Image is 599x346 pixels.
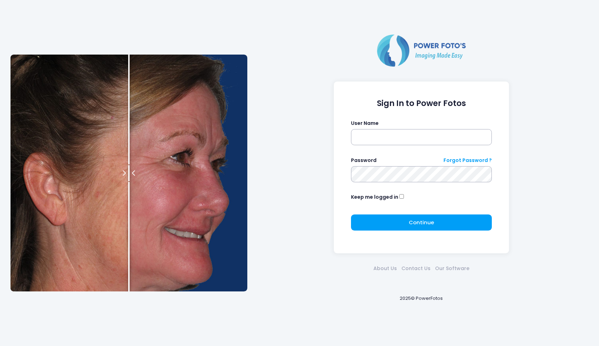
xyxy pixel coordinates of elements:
[351,157,377,164] label: Password
[399,265,433,272] a: Contact Us
[351,193,398,201] label: Keep me logged in
[443,157,492,164] a: Forgot Password ?
[351,120,379,127] label: User Name
[374,33,469,68] img: Logo
[254,283,588,313] div: 2025© PowerFotos
[433,265,471,272] a: Our Software
[371,265,399,272] a: About Us
[351,214,492,231] button: Continue
[409,219,434,226] span: Continue
[351,99,492,108] h1: Sign In to Power Fotos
